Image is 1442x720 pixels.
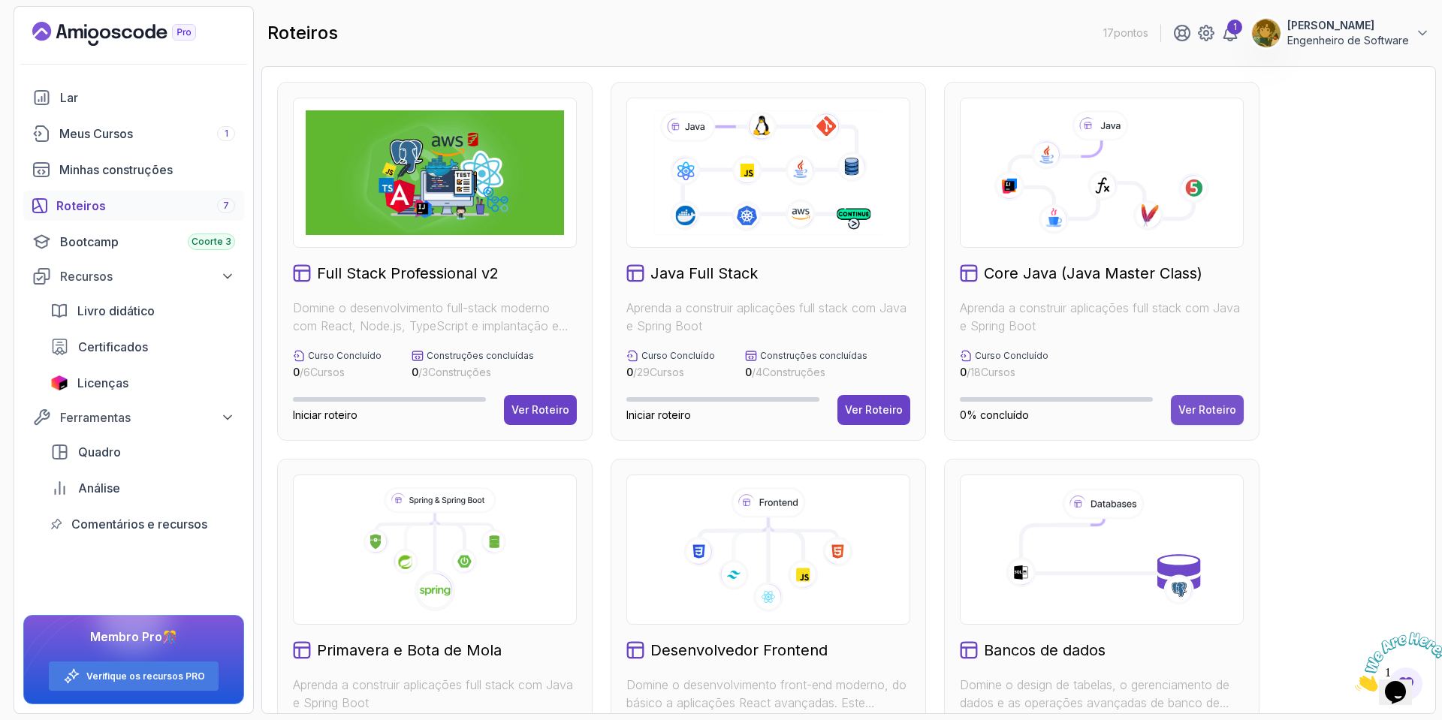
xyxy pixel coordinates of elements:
font: Java Full Stack [650,264,758,282]
font: Aprenda a construir aplicações full stack com Java e Spring Boot [960,300,1240,333]
font: 18 [970,366,981,378]
img: imagem de perfil do usuário [1252,19,1281,47]
button: Recursos [23,263,244,290]
a: Verifique os recursos PRO [86,670,205,682]
a: acampamento de treinamento [23,227,244,257]
font: Cursos [310,366,345,378]
font: Licenças [77,375,128,390]
font: / [752,366,756,378]
img: Full Stack Professional v2 [306,110,564,235]
font: Lar [60,90,78,105]
font: 0 [626,366,633,378]
font: Ver Roteiro [1178,403,1236,416]
font: 1 [1233,21,1237,32]
font: 4 [756,366,762,378]
button: Ver Roteiro [1171,395,1244,425]
font: Full Stack Professional v2 [317,264,499,282]
button: imagem de perfil do usuário[PERSON_NAME]Engenheiro de Software [1251,18,1430,48]
button: Ver Roteiro [504,395,577,425]
font: Análise [78,481,120,496]
font: 1 [6,6,12,19]
font: Ver Roteiro [511,403,569,416]
font: Ferramentas [60,410,131,425]
font: 0 [745,366,752,378]
font: Core Java (Java Master Class) [984,264,1202,282]
font: Cursos [981,366,1015,378]
font: Curso Concluído [975,350,1048,361]
font: 0 [412,366,418,378]
font: Aprenda a construir aplicações full stack com Java e Spring Boot [293,677,573,710]
font: Certificados [78,339,148,354]
a: Página de destino [32,22,231,46]
font: roteiros [267,22,338,44]
button: Ferramentas [23,404,244,431]
a: livro didático [41,296,244,326]
font: Desenvolvedor Frontend [650,641,828,659]
font: Curso Concluído [308,350,382,361]
font: 0 [960,366,967,378]
font: Coorte 3 [192,236,231,247]
font: Construções [428,366,491,378]
img: ícone jetbrains [50,375,68,390]
font: Construções [762,366,825,378]
font: Construções concluídas [427,350,534,361]
font: / [418,366,422,378]
font: Bancos de dados [984,641,1106,659]
a: opinião [41,509,244,539]
button: Ver Roteiro [837,395,910,425]
font: 6 [303,366,310,378]
font: Meus Cursos [59,126,133,141]
a: certificados [41,332,244,362]
font: Construções concluídas [760,350,867,361]
font: Iniciar roteiro [626,408,691,421]
a: licenças [41,368,244,398]
font: Aprenda a construir aplicações full stack com Java e Spring Boot [626,300,907,333]
a: lar [23,83,244,113]
font: Cursos [650,366,684,378]
font: Domine o desenvolvimento full-stack moderno com React, Node.js, TypeScript e implantação em nuvem... [293,300,572,369]
font: / [967,366,970,378]
font: Curso Concluído [641,350,715,361]
font: Comentários e recursos [71,517,207,532]
font: / [300,366,303,378]
a: quadro [41,437,244,467]
font: / [633,366,637,378]
button: Verifique os recursos PRO [48,661,219,691]
font: [PERSON_NAME] [1287,19,1374,32]
a: cursos [23,119,244,149]
font: 17 [1103,26,1114,39]
img: Chamador de atenção de bate-papo [6,6,99,65]
a: 1 [1221,24,1239,42]
font: 29 [637,366,650,378]
font: 0% concluído [960,408,1029,421]
font: Livro didático [77,303,155,318]
span: 7 [223,200,229,212]
a: analítica [41,473,244,503]
span: 1 [225,128,228,140]
font: Minhas construções [59,162,173,177]
font: 🎊 [162,629,177,644]
a: roteiros [23,191,244,221]
font: Engenheiro de Software [1287,34,1409,47]
font: 0 [293,366,300,378]
font: Bootcamp [60,234,119,249]
font: Quadro [78,444,121,459]
a: constrói [23,155,244,185]
font: Verifique os recursos PRO [86,670,205,682]
font: Primavera e Bota de Mola [317,641,502,659]
font: pontos [1114,26,1148,39]
font: 3 [422,366,428,378]
font: Recursos [60,269,113,284]
font: Iniciar roteiro [293,408,357,421]
font: Ver Roteiro [845,403,903,416]
font: Roteiros [56,198,106,213]
iframe: widget de bate-papo [1349,626,1442,697]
